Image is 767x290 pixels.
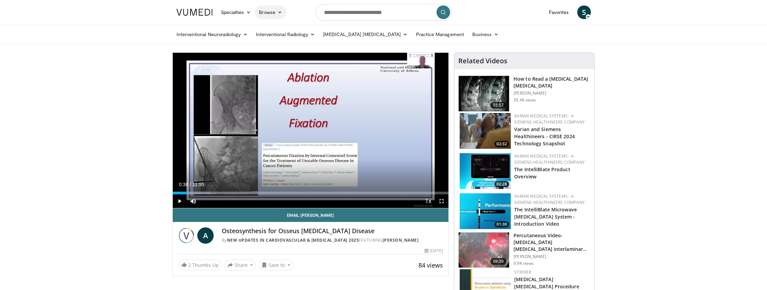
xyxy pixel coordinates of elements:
h3: How to Read a [MEDICAL_DATA] [MEDICAL_DATA] [513,76,590,89]
p: 9.9K views [513,261,534,266]
a: Interventional Neuroradiology [172,28,252,41]
p: 35.4K views [513,97,536,103]
span: 11:55 [192,182,204,187]
h4: Related Videos [458,57,507,65]
a: Practice Management [412,28,468,41]
div: By FEATURING [222,237,443,243]
a: Varian Medical Systems - A Siemens Healthineers Company [514,113,585,125]
p: [PERSON_NAME] [513,91,590,96]
img: New Updates in Cardiovascular & Interventional Radiology 2025 [178,227,195,244]
img: 8fac1a79-a78b-4966-a978-874ddf9a9948.150x105_q85_crop-smart_upscale.jpg [459,232,509,268]
button: Share [225,260,256,271]
a: Browse [255,5,286,19]
a: Business [468,28,503,41]
img: b47c832f-d84e-4c5d-8811-00369440eda2.150x105_q85_crop-smart_upscale.jpg [459,76,509,111]
span: 0:38 [179,182,188,187]
a: Varian Medical Systems - A Siemens Healthineers Company [514,193,585,205]
a: Varian and Siemens Healthineers - CIRSE 2024 Technology Snapshot [514,126,575,147]
input: Search topics, interventions [316,4,452,20]
span: 01:30 [494,221,509,227]
div: [DATE] [425,248,443,254]
a: A [197,227,214,244]
img: c3af100c-e70b-45d5-a149-e8d9e5b4c33f.150x105_q85_crop-smart_upscale.jpg [460,113,511,149]
button: Fullscreen [435,194,448,208]
h4: Osteosynthesis for Osseus [MEDICAL_DATA] Disease [222,227,443,235]
a: Specialties [217,5,255,19]
a: 55:57 How to Read a [MEDICAL_DATA] [MEDICAL_DATA] [PERSON_NAME] 35.4K views [458,76,590,112]
a: 02:32 [460,113,511,149]
a: 01:30 [460,193,511,229]
div: Progress Bar [173,192,449,194]
span: / [190,182,191,187]
span: 55:57 [490,102,507,109]
button: Mute [186,194,200,208]
a: Interventional Radiology [252,28,319,41]
a: Email [PERSON_NAME] [173,208,449,222]
span: 02:32 [494,141,509,147]
a: Stryker [514,269,531,275]
a: [PERSON_NAME] [383,237,419,243]
button: Save to [259,260,293,271]
a: Favorites [545,5,573,19]
video-js: Video Player [173,53,449,208]
a: New Updates in Cardiovascular & [MEDICAL_DATA] 2025 [227,237,359,243]
h3: Percutaneous Video-[MEDICAL_DATA] [MEDICAL_DATA] interlaminar L5-S1 (PELD) [513,232,590,253]
img: 9dd24252-e4f0-4a32-aaaa-d603767551b7.150x105_q85_crop-smart_upscale.jpg [460,193,511,229]
a: [MEDICAL_DATA] [MEDICAL_DATA] [319,28,412,41]
a: 09:39 Percutaneous Video-[MEDICAL_DATA] [MEDICAL_DATA] interlaminar L5-S1 (PELD) [PERSON_NAME] 9.... [458,232,590,268]
button: Play [173,194,186,208]
span: 84 views [418,261,443,269]
button: Playback Rate [421,194,435,208]
span: 09:39 [490,258,507,265]
p: [PERSON_NAME] [513,254,590,259]
a: The IntelliBlate Microwave [MEDICAL_DATA] System - Introduction Video [514,206,577,227]
img: VuMedi Logo [177,9,213,16]
a: S [577,5,591,19]
a: 2 Thumbs Up [178,260,222,270]
span: 02:28 [494,181,509,187]
a: Varian Medical Systems - A Siemens Healthineers Company [514,153,585,165]
a: The IntelliBlate Product Overview [514,166,570,180]
img: e21b9506-2e6f-46d3-a4b3-e183d5d2d9ac.150x105_q85_crop-smart_upscale.jpg [460,153,511,189]
span: 2 [188,262,191,268]
a: 02:28 [460,153,511,189]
